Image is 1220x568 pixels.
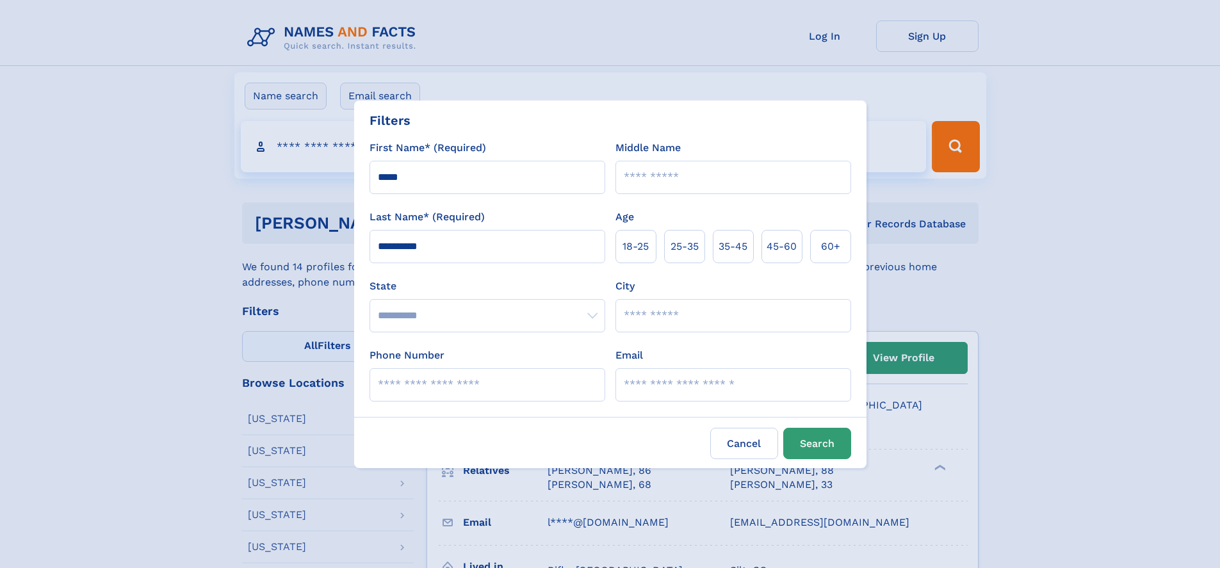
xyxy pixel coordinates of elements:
span: 18‑25 [622,239,649,254]
span: 35‑45 [719,239,747,254]
label: Phone Number [370,348,444,363]
label: Middle Name [615,140,681,156]
label: Last Name* (Required) [370,209,485,225]
label: Cancel [710,428,778,459]
label: Age [615,209,634,225]
div: Filters [370,111,411,130]
label: First Name* (Required) [370,140,486,156]
label: State [370,279,605,294]
span: 45‑60 [767,239,797,254]
span: 25‑35 [671,239,699,254]
button: Search [783,428,851,459]
label: City [615,279,635,294]
label: Email [615,348,643,363]
span: 60+ [821,239,840,254]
